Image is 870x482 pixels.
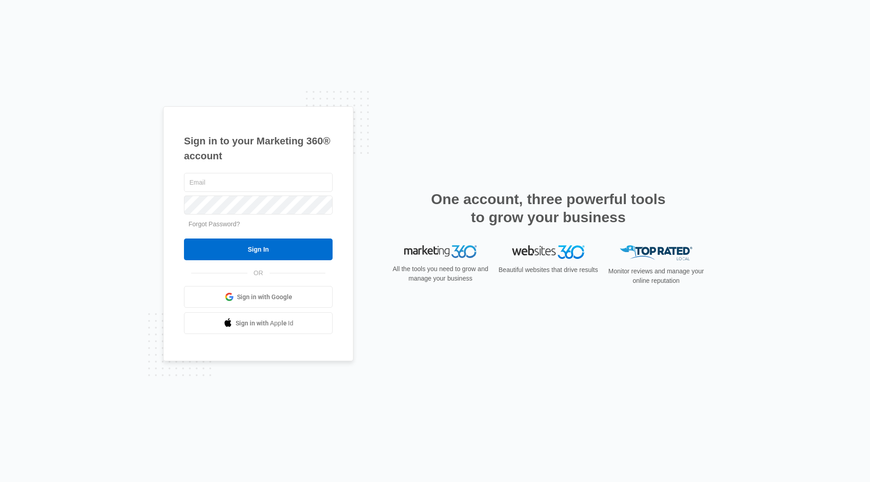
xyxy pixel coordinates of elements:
input: Sign In [184,239,333,260]
a: Sign in with Apple Id [184,312,333,334]
img: Websites 360 [512,245,585,258]
img: Top Rated Local [620,245,692,260]
h1: Sign in to your Marketing 360® account [184,134,333,163]
a: Forgot Password? [188,220,240,228]
p: All the tools you need to grow and manage your business [390,264,491,283]
h2: One account, three powerful tools to grow your business [428,190,668,226]
span: OR [247,268,270,278]
span: Sign in with Apple Id [236,319,294,328]
p: Beautiful websites that drive results [498,265,599,275]
img: Marketing 360 [404,245,477,258]
a: Sign in with Google [184,286,333,308]
input: Email [184,173,333,192]
span: Sign in with Google [237,292,292,302]
p: Monitor reviews and manage your online reputation [605,267,707,286]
